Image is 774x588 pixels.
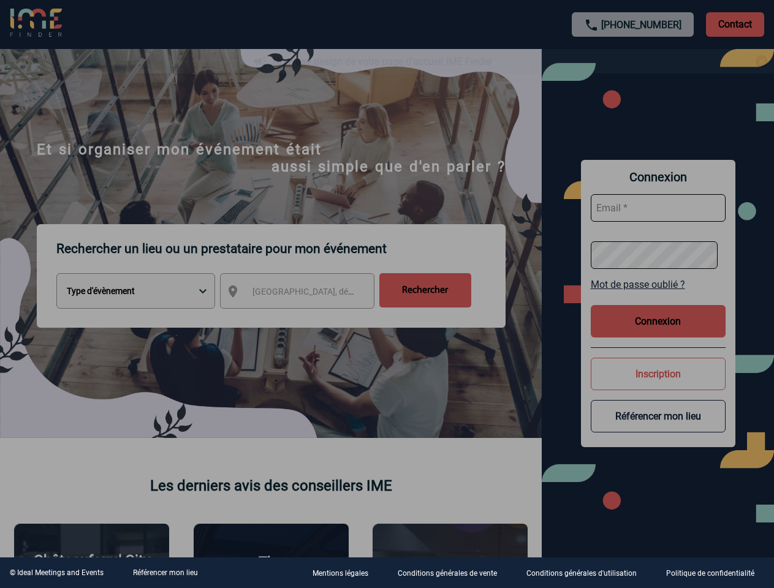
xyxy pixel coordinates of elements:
[133,568,198,577] a: Référencer mon lieu
[517,567,656,579] a: Conditions générales d'utilisation
[526,570,637,578] p: Conditions générales d'utilisation
[666,570,754,578] p: Politique de confidentialité
[10,568,104,577] div: © Ideal Meetings and Events
[303,567,388,579] a: Mentions légales
[656,567,774,579] a: Politique de confidentialité
[388,567,517,579] a: Conditions générales de vente
[398,570,497,578] p: Conditions générales de vente
[313,570,368,578] p: Mentions légales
